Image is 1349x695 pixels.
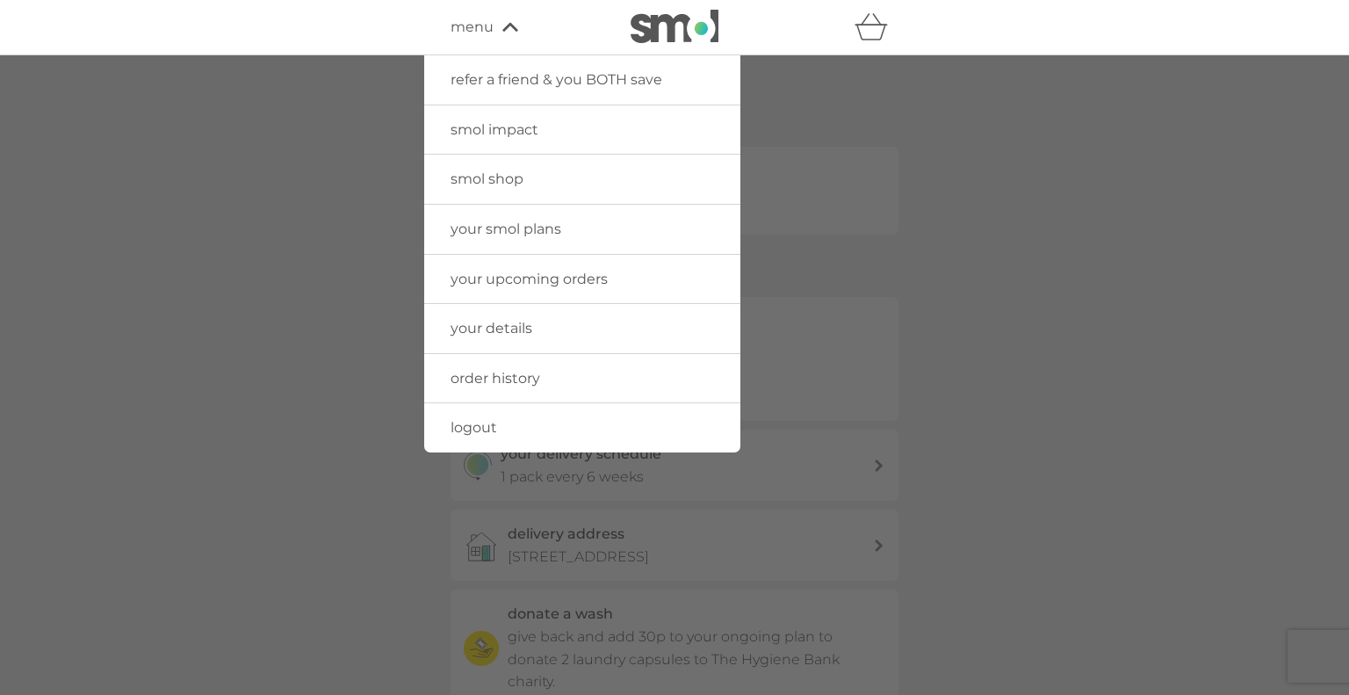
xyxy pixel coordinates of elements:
a: logout [424,403,740,452]
span: order history [451,370,540,387]
span: logout [451,419,497,436]
a: your smol plans [424,205,740,254]
span: smol shop [451,170,523,187]
a: your upcoming orders [424,255,740,304]
div: basket [855,10,898,45]
span: menu [451,16,494,39]
a: smol impact [424,105,740,155]
a: your details [424,304,740,353]
span: your upcoming orders [451,271,608,287]
span: smol impact [451,121,538,138]
a: order history [424,354,740,403]
a: refer a friend & you BOTH save [424,55,740,105]
span: your smol plans [451,221,561,237]
img: smol [631,10,718,43]
a: smol shop [424,155,740,204]
span: refer a friend & you BOTH save [451,71,662,88]
span: your details [451,320,532,337]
